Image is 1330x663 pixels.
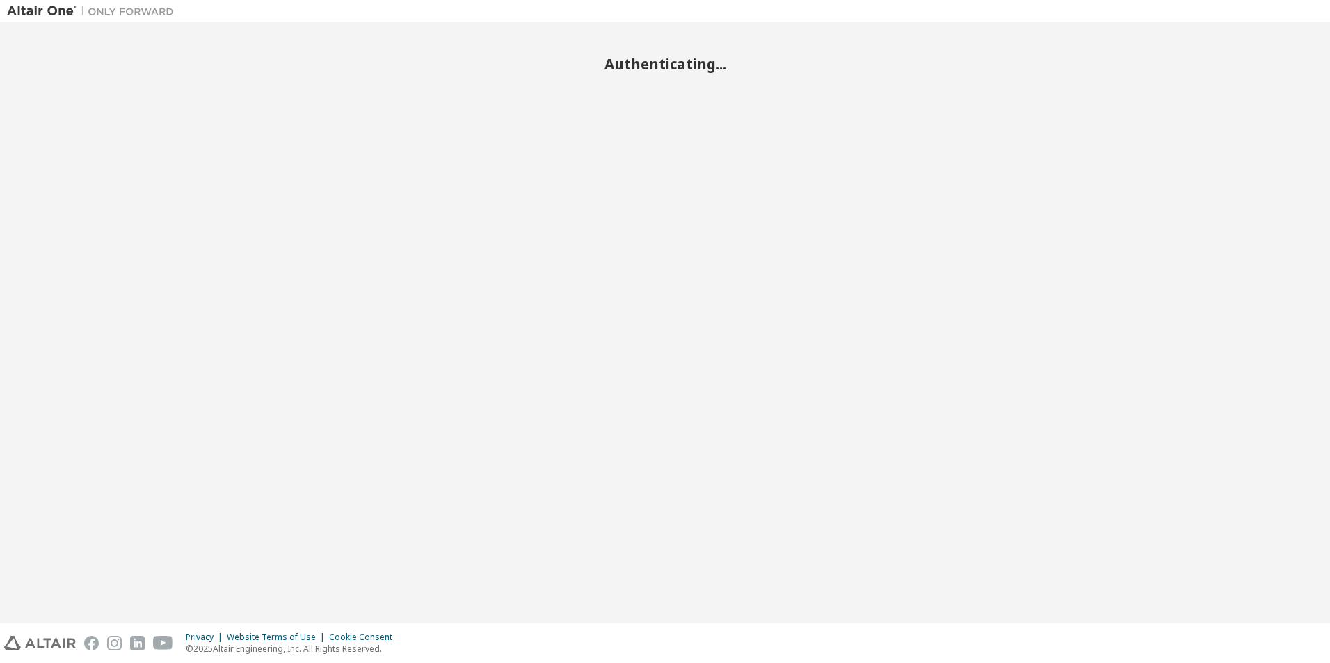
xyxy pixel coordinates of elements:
[186,643,401,655] p: © 2025 Altair Engineering, Inc. All Rights Reserved.
[186,632,227,643] div: Privacy
[4,636,76,650] img: altair_logo.svg
[7,55,1323,73] h2: Authenticating...
[130,636,145,650] img: linkedin.svg
[107,636,122,650] img: instagram.svg
[84,636,99,650] img: facebook.svg
[153,636,173,650] img: youtube.svg
[227,632,329,643] div: Website Terms of Use
[7,4,181,18] img: Altair One
[329,632,401,643] div: Cookie Consent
